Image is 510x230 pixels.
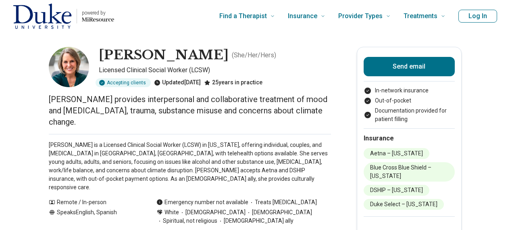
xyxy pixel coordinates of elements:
li: Blue Cross Blue Shield – [US_STATE] [364,162,455,182]
button: Log In [458,10,497,23]
span: Treats [MEDICAL_DATA] [248,198,317,207]
span: Treatments [404,10,437,22]
div: Speaks English, Spanish [49,208,140,225]
li: DSHIP – [US_STATE] [364,185,429,196]
p: ( She/Her/Hers ) [232,50,276,60]
h1: [PERSON_NAME] [99,47,229,64]
li: Duke Select – [US_STATE] [364,199,444,210]
span: White [164,208,179,217]
span: Insurance [288,10,317,22]
p: Licensed Clinical Social Worker (LCSW) [99,65,331,75]
span: [DEMOGRAPHIC_DATA] [246,208,312,217]
div: Remote / In-person [49,198,140,207]
span: Provider Types [338,10,383,22]
h2: Insurance [364,134,455,143]
span: Find a Therapist [219,10,267,22]
p: [PERSON_NAME] is a Licensed Clinical Social Worker (LCSW) in [US_STATE], offering individual, cou... [49,141,331,192]
div: Emergency number not available [156,198,248,207]
div: Updated [DATE] [154,78,201,87]
li: Out-of-pocket [364,96,455,105]
a: Home page [13,3,114,29]
li: In-network insurance [364,86,455,95]
li: Documentation provided for patient filling [364,107,455,123]
span: [DEMOGRAPHIC_DATA] ally [217,217,294,225]
li: Aetna – [US_STATE] [364,148,429,159]
p: powered by [82,10,114,16]
p: [PERSON_NAME] provides interpersonal and collaborative treatment of mood and [MEDICAL_DATA], trau... [49,94,331,128]
span: [DEMOGRAPHIC_DATA] [179,208,246,217]
div: Accepting clients [96,78,151,87]
span: Spiritual, not religious [156,217,217,225]
button: Send email [364,57,455,76]
ul: Payment options [364,86,455,123]
div: 25 years in practice [204,78,262,87]
img: Jane Finch, Licensed Clinical Social Worker (LCSW) [49,47,89,87]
